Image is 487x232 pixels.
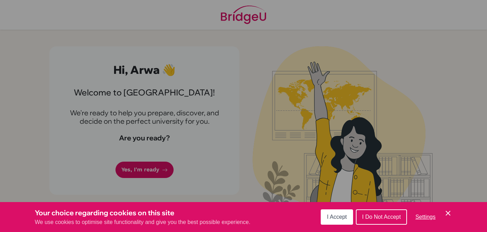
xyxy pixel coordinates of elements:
button: I Accept [321,209,353,225]
span: I Do Not Accept [362,214,401,220]
span: Settings [415,214,436,220]
span: I Accept [327,214,347,220]
p: We use cookies to optimise site functionality and give you the best possible experience. [35,218,250,226]
button: Settings [410,210,441,224]
button: Save and close [444,209,452,217]
button: I Do Not Accept [356,209,407,225]
h3: Your choice regarding cookies on this site [35,208,250,218]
